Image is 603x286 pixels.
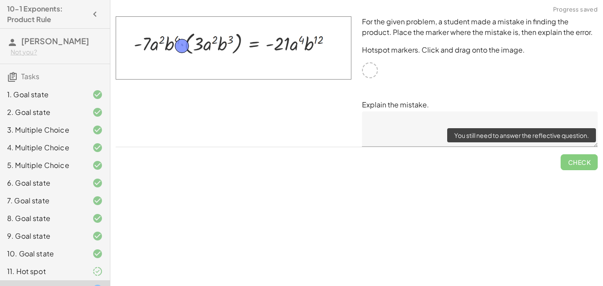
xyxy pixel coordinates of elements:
[11,48,103,57] div: Not you?
[7,213,78,224] div: 8. Goal state
[92,142,103,153] i: Task finished and correct.
[92,125,103,135] i: Task finished and correct.
[362,99,598,110] p: Explain the mistake.
[92,89,103,100] i: Task finished and correct.
[7,107,78,118] div: 2. Goal state
[7,195,78,206] div: 7. Goal state
[92,266,103,277] i: Task finished and part of it marked as correct.
[362,45,598,55] p: Hotspot markers. Click and drag onto the image.
[92,231,103,241] i: Task finished and correct.
[7,125,78,135] div: 3. Multiple Choice
[7,266,78,277] div: 11. Hot spot
[362,16,598,38] p: For the given problem, a student made a mistake in finding the product. Place the marker where th...
[92,213,103,224] i: Task finished and correct.
[92,248,103,259] i: Task finished and correct.
[7,4,87,25] h4: 10-1 Exponents: Product Rule
[92,195,103,206] i: Task finished and correct.
[116,16,351,80] img: 0886c92d32dd19760ffa48c2dfc6e395adaf3d3f40faf5cd72724b1e9700f50a.png
[7,178,78,188] div: 6. Goal state
[92,178,103,188] i: Task finished and correct.
[553,5,598,14] span: Progress saved
[7,89,78,100] div: 1. Goal state
[7,231,78,241] div: 9. Goal state
[7,142,78,153] div: 4. Multiple Choice
[92,160,103,171] i: Task finished and correct.
[7,248,78,259] div: 10. Goal state
[7,160,78,171] div: 5. Multiple Choice
[21,36,89,46] span: [PERSON_NAME]
[92,107,103,118] i: Task finished and correct.
[21,72,39,81] span: Tasks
